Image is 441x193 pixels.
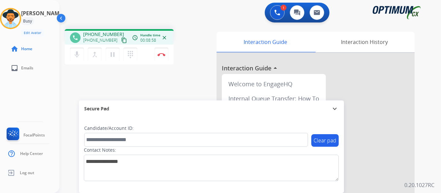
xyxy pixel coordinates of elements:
[5,128,45,143] a: FocalPoints
[84,105,109,112] span: Secure Pad
[83,31,124,38] span: [PHONE_NUMBER]
[157,53,165,56] img: control
[126,51,134,58] mat-icon: dialpad
[20,151,43,156] span: Help Center
[21,29,44,37] button: Edit Avatar
[217,32,314,52] div: Interaction Guide
[1,9,20,28] img: avatar
[161,35,167,41] mat-icon: close
[20,170,34,175] span: Log out
[109,51,117,58] mat-icon: pause
[311,134,339,147] button: Clear pad
[23,133,45,138] span: FocalPoints
[132,35,138,41] mat-icon: access_time
[84,147,116,153] label: Contact Notes:
[91,51,99,58] mat-icon: merge_type
[21,46,32,52] span: Home
[11,64,18,72] mat-icon: inbox
[331,105,339,113] mat-icon: expand_more
[72,35,78,41] mat-icon: phone
[224,77,323,91] div: Welcome to EngageHQ
[281,5,287,11] div: 1
[140,33,160,38] span: Handle time
[404,181,434,189] p: 0.20.1027RC
[11,45,18,53] mat-icon: home
[84,125,134,132] label: Candidate/Account ID:
[83,38,118,43] span: [PHONE_NUMBER]
[314,32,415,52] div: Interaction History
[140,38,156,43] span: 00:08:58
[21,9,64,17] h3: [PERSON_NAME]
[121,37,127,43] mat-icon: content_copy
[73,51,81,58] mat-icon: mic
[224,91,323,106] div: Internal Queue Transfer: How To
[21,65,33,71] span: Emails
[21,17,34,25] div: Busy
